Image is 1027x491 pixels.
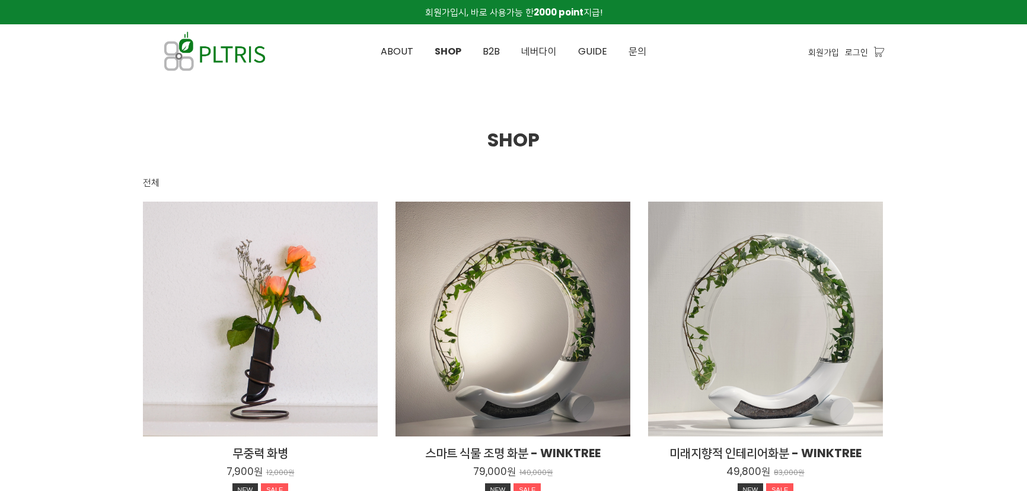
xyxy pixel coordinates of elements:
a: SHOP [424,25,472,78]
a: B2B [472,25,511,78]
p: 7,900원 [227,465,263,478]
span: SHOP [487,126,540,153]
span: B2B [483,44,500,58]
span: 회원가입시, 바로 사용가능 한 지급! [425,6,602,18]
span: 네버다이 [521,44,557,58]
a: 로그인 [845,46,868,59]
span: 문의 [629,44,646,58]
a: 문의 [618,25,657,78]
span: SHOP [435,44,461,58]
a: 회원가입 [808,46,839,59]
h2: 미래지향적 인테리어화분 - WINKTREE [648,445,883,461]
strong: 2000 point [534,6,583,18]
p: 83,000원 [774,468,805,477]
h2: 무중력 화병 [143,445,378,461]
a: 네버다이 [511,25,567,78]
p: 12,000원 [266,468,295,477]
p: 79,000원 [473,465,516,478]
p: 140,000원 [519,468,553,477]
span: GUIDE [578,44,607,58]
p: 49,800원 [726,465,770,478]
a: GUIDE [567,25,618,78]
div: 전체 [143,176,160,190]
h2: 스마트 식물 조명 화분 - WINKTREE [396,445,630,461]
span: ABOUT [381,44,413,58]
a: ABOUT [370,25,424,78]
